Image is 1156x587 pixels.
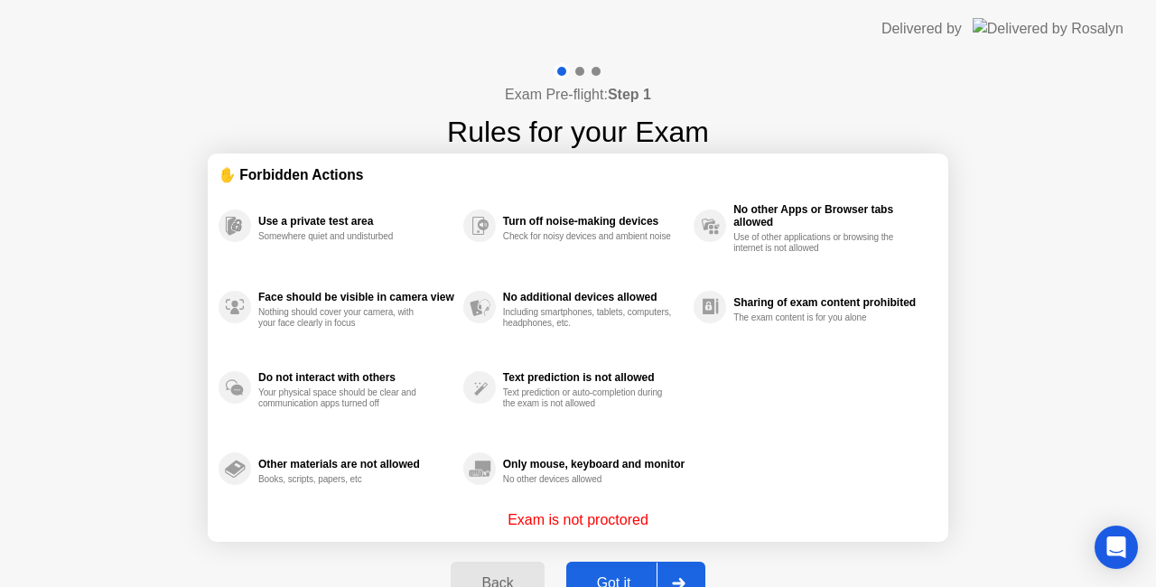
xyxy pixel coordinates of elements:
[258,387,429,409] div: Your physical space should be clear and communication apps turned off
[258,291,454,303] div: Face should be visible in camera view
[1095,526,1138,569] div: Open Intercom Messenger
[503,458,685,471] div: Only mouse, keyboard and monitor
[258,215,454,228] div: Use a private test area
[973,18,1123,39] img: Delivered by Rosalyn
[258,307,429,329] div: Nothing should cover your camera, with your face clearly in focus
[258,474,429,485] div: Books, scripts, papers, etc
[503,215,685,228] div: Turn off noise-making devices
[503,231,674,242] div: Check for noisy devices and ambient noise
[503,307,674,329] div: Including smartphones, tablets, computers, headphones, etc.
[505,84,651,106] h4: Exam Pre-flight:
[503,474,674,485] div: No other devices allowed
[733,203,928,228] div: No other Apps or Browser tabs allowed
[503,291,685,303] div: No additional devices allowed
[881,18,962,40] div: Delivered by
[258,458,454,471] div: Other materials are not allowed
[503,371,685,384] div: Text prediction is not allowed
[258,371,454,384] div: Do not interact with others
[733,296,928,309] div: Sharing of exam content prohibited
[447,110,709,154] h1: Rules for your Exam
[508,509,648,531] p: Exam is not proctored
[733,312,904,323] div: The exam content is for you alone
[503,387,674,409] div: Text prediction or auto-completion during the exam is not allowed
[608,87,651,102] b: Step 1
[258,231,429,242] div: Somewhere quiet and undisturbed
[219,164,937,185] div: ✋ Forbidden Actions
[733,232,904,254] div: Use of other applications or browsing the internet is not allowed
